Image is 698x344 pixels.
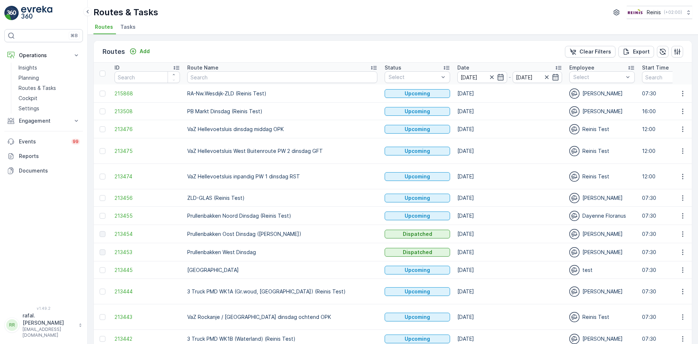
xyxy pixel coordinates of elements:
p: Engagement [19,117,68,124]
td: ZLD-GLAS (Reinis Test) [184,189,381,207]
button: Upcoming [385,89,450,98]
a: 213508 [115,108,180,115]
div: [PERSON_NAME] [569,286,635,297]
div: Toggle Row Selected [100,195,105,201]
td: Prullenbakken West Dinsdag [184,243,381,261]
p: Select [389,74,439,81]
a: 213444 [115,288,180,295]
td: [GEOGRAPHIC_DATA] [184,261,381,279]
img: svg%3e [569,88,579,99]
div: Toggle Row Selected [100,148,105,154]
div: [PERSON_NAME] [569,193,635,203]
p: Upcoming [405,313,430,321]
button: Upcoming [385,266,450,274]
img: Reinis-Logo-Vrijstaand_Tekengebied-1-copy2_aBO4n7j.png [627,8,644,16]
a: 213456 [115,194,180,202]
a: 213476 [115,126,180,133]
div: Toggle Row Selected [100,231,105,237]
button: Upcoming [385,172,450,181]
button: RRrafal.[PERSON_NAME][EMAIL_ADDRESS][DOMAIN_NAME] [4,312,83,338]
input: Search [187,71,377,83]
button: Upcoming [385,313,450,321]
button: Export [618,46,654,58]
td: [DATE] [454,84,566,103]
p: Events [19,138,67,145]
p: Date [457,64,469,71]
td: [DATE] [454,189,566,207]
button: Dispatched [385,248,450,257]
div: [PERSON_NAME] [569,229,635,239]
div: Reinis Test [569,312,635,322]
td: [DATE] [454,304,566,330]
span: Routes [95,23,113,31]
a: 213475 [115,147,180,155]
p: Upcoming [405,126,430,133]
a: Events99 [4,134,83,149]
td: [DATE] [454,207,566,225]
img: logo_light-DOdMpM7g.png [21,6,52,20]
p: Dispatched [403,249,432,256]
div: Dayenne Floranus [569,211,635,221]
div: Reinis Test [569,171,635,182]
p: Cockpit [19,95,37,102]
p: Reports [19,153,80,160]
p: Start Time [642,64,669,71]
a: Routes & Tasks [16,83,83,93]
div: Toggle Row Selected [100,91,105,96]
div: Toggle Row Selected [100,213,105,219]
img: svg%3e [569,247,579,257]
p: Upcoming [405,335,430,343]
p: [EMAIL_ADDRESS][DOMAIN_NAME] [23,327,75,338]
input: dd/mm/yyyy [513,71,562,83]
p: Routes & Tasks [93,7,158,18]
div: [PERSON_NAME] [569,88,635,99]
p: Settings [19,105,39,112]
p: Add [140,48,150,55]
td: [DATE] [454,225,566,243]
p: Reinis [647,9,661,16]
div: test [569,265,635,275]
img: svg%3e [569,229,579,239]
p: Status [385,64,401,71]
a: Reports [4,149,83,163]
div: Toggle Row Selected [100,126,105,132]
p: Routes & Tasks [19,84,56,92]
div: Toggle Row Selected [100,336,105,342]
img: svg%3e [569,124,579,134]
img: svg%3e [569,334,579,344]
p: 99 [73,139,79,145]
div: Toggle Row Selected [100,267,105,273]
div: Toggle Row Selected [100,289,105,294]
p: - [509,73,511,82]
a: Documents [4,163,83,178]
span: 213474 [115,173,180,180]
button: Upcoming [385,147,450,155]
img: svg%3e [569,193,579,203]
img: svg%3e [569,312,579,322]
td: [DATE] [454,138,566,164]
img: svg%3e [569,286,579,297]
a: 213443 [115,313,180,321]
p: Routes [103,47,125,57]
img: svg%3e [569,265,579,275]
p: Select [573,74,623,81]
img: svg%3e [569,171,579,182]
a: Insights [16,63,83,73]
td: VaZ Hellevoetsluis inpandig PW 1 dinsdag RST [184,164,381,189]
td: [DATE] [454,164,566,189]
a: 213455 [115,212,180,220]
p: ⌘B [71,33,78,39]
a: 213445 [115,266,180,274]
p: Upcoming [405,108,430,115]
div: Toggle Row Selected [100,314,105,320]
p: Upcoming [405,173,430,180]
div: Reinis Test [569,124,635,134]
span: 213454 [115,230,180,238]
a: 213453 [115,249,180,256]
